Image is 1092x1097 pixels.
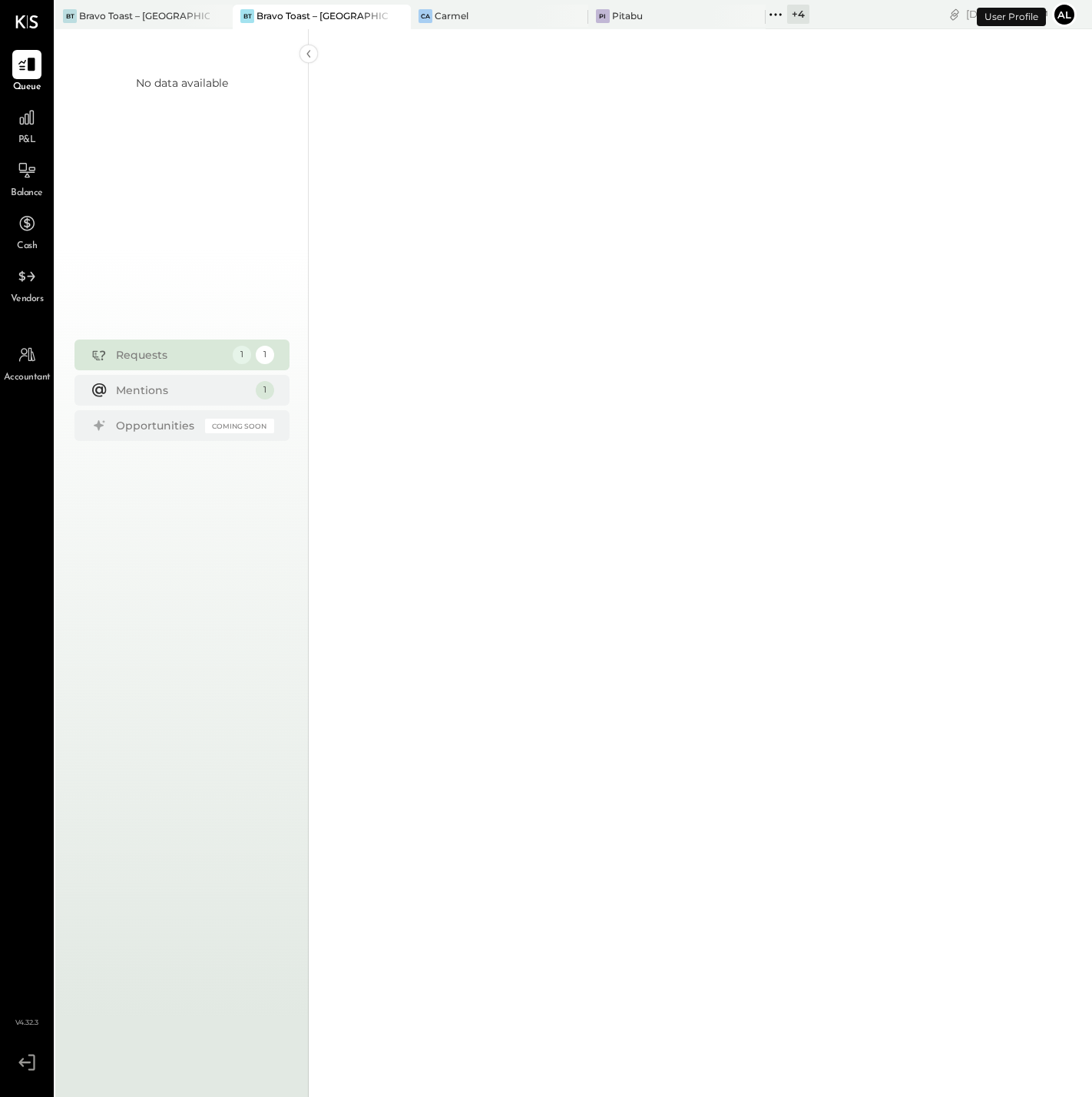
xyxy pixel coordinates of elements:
[256,346,274,364] div: 1
[11,293,44,307] span: Vendors
[205,419,274,433] div: Coming Soon
[79,9,210,22] div: Bravo Toast – [GEOGRAPHIC_DATA]
[233,346,251,364] div: 1
[63,9,77,23] div: BT
[18,134,36,147] span: P&L
[240,9,254,23] div: BT
[1,262,53,307] a: Vendors
[435,9,468,22] div: Carmel
[116,383,248,398] div: Mentions
[787,5,809,24] div: + 4
[977,8,1046,26] div: User Profile
[1,50,53,94] a: Queue
[1,103,53,147] a: P&L
[13,81,41,94] span: Queue
[596,9,610,23] div: Pi
[1,340,53,385] a: Accountant
[1,209,53,254] a: Cash
[256,9,387,22] div: Bravo Toast – [GEOGRAPHIC_DATA]
[1052,2,1077,27] button: Al
[136,75,228,91] div: No data available
[612,9,643,22] div: Pitabu
[17,240,37,254] span: Cash
[4,371,51,385] span: Accountant
[947,6,962,22] div: copy link
[256,381,274,399] div: 1
[419,9,432,23] div: Ca
[1,156,53,201] a: Balance
[966,7,1048,22] div: [DATE]
[11,187,43,201] span: Balance
[116,347,225,363] div: Requests
[116,418,197,433] div: Opportunities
